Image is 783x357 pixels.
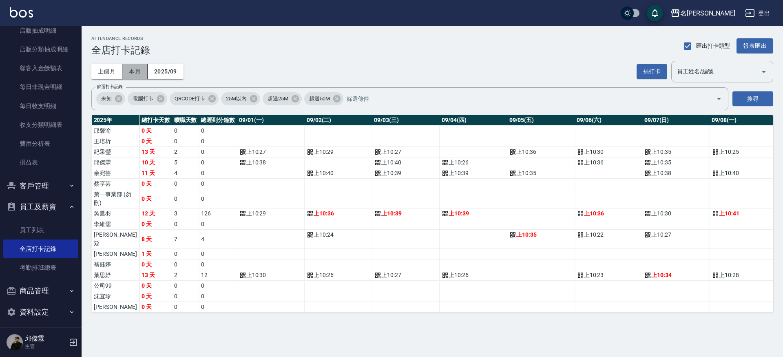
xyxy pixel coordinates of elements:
[172,157,199,168] td: 5
[92,208,139,219] td: 吳晨羽
[92,219,139,230] td: 李維儒
[172,189,199,208] td: 0
[92,302,139,313] td: [PERSON_NAME]
[92,189,139,208] td: 第一事業部 (勿刪)
[644,209,708,218] div: 上 10:30
[374,169,438,177] div: 上 10:39
[92,147,139,157] td: 紀采瑩
[3,196,78,217] button: 員工及薪資
[374,148,438,156] div: 上 10:27
[577,271,640,279] div: 上 10:23
[644,169,708,177] div: 上 10:38
[172,219,199,230] td: 0
[172,147,199,157] td: 2
[307,231,370,239] div: 上 10:24
[172,249,199,259] td: 0
[92,281,139,291] td: 公司99
[128,92,167,105] div: 電腦打卡
[172,179,199,189] td: 0
[757,65,770,78] button: Open
[509,169,573,177] div: 上 10:35
[139,219,172,230] td: 0 天
[3,175,78,197] button: 客戶管理
[3,21,78,40] a: 店販抽成明細
[644,158,708,167] div: 上 10:35
[642,115,710,126] th: 09/07(日)
[170,95,210,103] span: QRCODE打卡
[199,115,237,126] th: 總遲到分鐘數
[139,208,172,219] td: 12 天
[128,95,159,103] span: 電腦打卡
[712,271,775,279] div: 上 10:28
[307,169,370,177] div: 上 10:40
[199,230,237,249] td: 4
[372,115,440,126] th: 09/03(三)
[92,115,139,126] th: 2025 年
[577,148,640,156] div: 上 10:30
[3,280,78,302] button: 商品管理
[374,271,438,279] div: 上 10:27
[199,168,237,179] td: 0
[345,92,702,106] input: 篩選條件
[712,92,725,105] button: Open
[577,209,640,218] div: 上 10:36
[710,115,777,126] th: 09/08(一)
[577,158,640,167] div: 上 10:36
[737,38,773,53] button: 報表匯出
[305,115,372,126] th: 09/02(二)
[139,115,172,126] th: 總打卡天數
[307,209,370,218] div: 上 10:36
[10,7,33,18] img: Logo
[509,231,573,239] div: 上 10:35
[304,95,335,103] span: 超過50M
[92,230,139,249] td: [PERSON_NAME]彣
[91,44,150,56] h3: 全店打卡記錄
[172,208,199,219] td: 3
[442,271,505,279] div: 上 10:26
[199,219,237,230] td: 0
[440,115,507,126] th: 09/04(四)
[3,78,78,96] a: 每日非現金明細
[199,208,237,219] td: 126
[3,302,78,323] button: 資料設定
[644,231,708,239] div: 上 10:27
[139,168,172,179] td: 11 天
[199,147,237,157] td: 0
[148,64,184,79] button: 2025/09
[3,258,78,277] a: 考勤排班總表
[172,115,199,126] th: 曠職天數
[172,136,199,147] td: 0
[732,91,773,106] button: 搜尋
[139,189,172,208] td: 0 天
[3,134,78,153] a: 費用分析表
[139,147,172,157] td: 13 天
[239,209,303,218] div: 上 10:29
[3,97,78,115] a: 每日收支明細
[199,270,237,281] td: 12
[3,59,78,78] a: 顧客入金餘額表
[3,239,78,258] a: 全店打卡記錄
[507,115,575,126] th: 09/05(五)
[96,95,117,103] span: 未知
[442,169,505,177] div: 上 10:39
[7,334,23,350] img: Person
[172,270,199,281] td: 2
[221,92,260,105] div: 25M以內
[307,148,370,156] div: 上 10:29
[374,209,438,218] div: 上 10:39
[712,169,775,177] div: 上 10:40
[680,8,735,18] div: 名[PERSON_NAME]
[509,148,573,156] div: 上 10:36
[139,179,172,189] td: 0 天
[239,148,303,156] div: 上 10:27
[221,95,252,103] span: 25M以內
[239,158,303,167] div: 上 10:38
[199,302,237,313] td: 0
[139,291,172,302] td: 0 天
[199,189,237,208] td: 0
[575,115,642,126] th: 09/06(六)
[92,179,139,189] td: 蔡享芸
[172,259,199,270] td: 0
[644,271,708,279] div: 上 10:34
[3,153,78,172] a: 損益表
